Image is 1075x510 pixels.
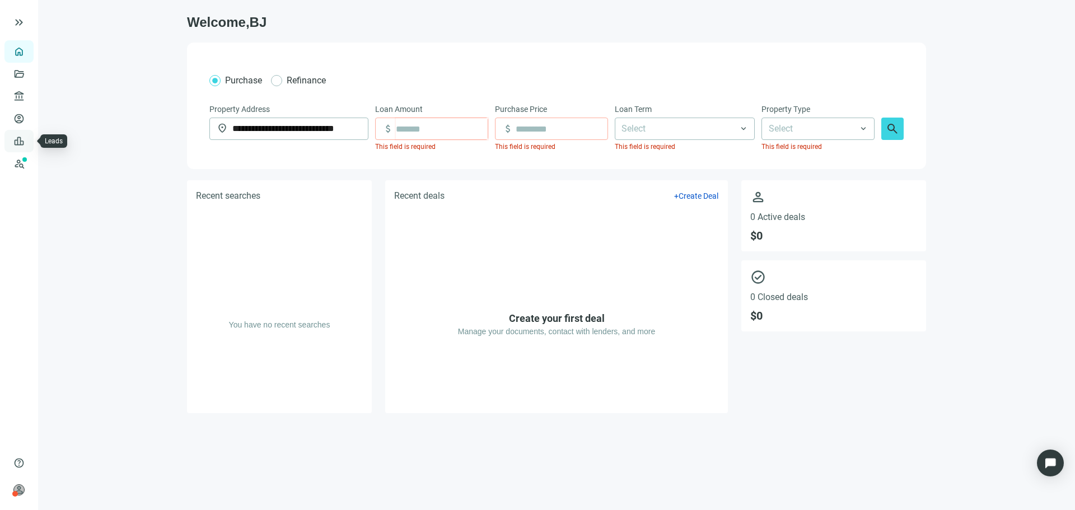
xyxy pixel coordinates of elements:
[886,122,899,135] span: search
[13,91,21,102] span: account_balance
[375,143,436,151] span: This field is required
[750,269,917,285] span: check_circle
[375,103,423,115] span: Loan Amount
[750,189,917,205] span: person
[196,189,260,203] h5: Recent searches
[674,191,679,200] span: +
[679,191,718,200] span: Create Deal
[750,229,917,242] span: $ 0
[13,484,25,495] span: person
[881,118,904,140] button: search
[750,309,917,322] span: $ 0
[674,191,719,201] button: +Create Deal
[750,212,917,222] span: 0 Active deals
[750,292,917,302] span: 0 Closed deals
[458,327,656,336] span: Manage your documents, contact with lenders, and more
[495,103,547,115] span: Purchase Price
[458,312,656,325] h5: Create your first deal
[502,123,513,134] span: attach_money
[761,103,810,115] span: Property Type
[761,143,822,151] span: This field is required
[382,123,394,134] span: attach_money
[287,75,326,86] span: Refinance
[217,123,228,134] span: location_on
[209,103,270,115] span: Property Address
[615,103,652,115] span: Loan Term
[12,16,26,29] button: keyboard_double_arrow_right
[1037,450,1064,476] div: Open Intercom Messenger
[615,143,675,151] span: This field is required
[229,320,330,329] span: You have no recent searches
[187,13,926,31] h1: Welcome, BJ
[13,457,25,469] span: help
[394,189,445,203] h5: Recent deals
[495,143,555,151] span: This field is required
[225,75,262,86] span: Purchase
